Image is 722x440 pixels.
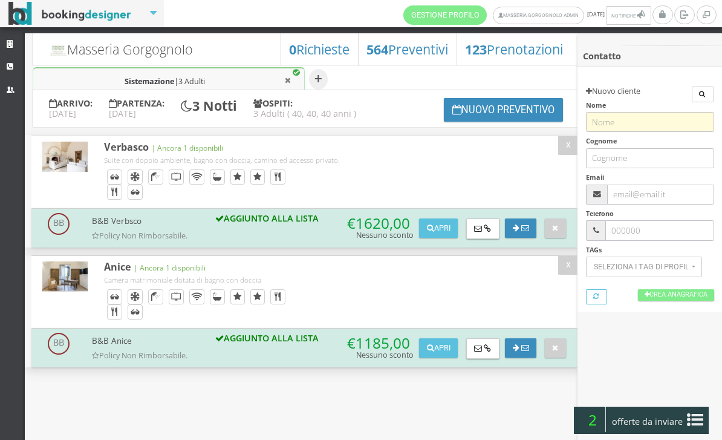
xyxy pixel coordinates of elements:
a: Crea Anagrafica [638,289,714,301]
button: Seleziona i tag di profilazione [586,257,703,277]
img: BookingDesigner.com [8,2,131,25]
b: Contatto [583,50,621,62]
button: Reset Campi [586,289,608,304]
a: Gestione Profilo [403,5,487,25]
label: TAGs [586,246,602,254]
button: Notifiche [606,6,651,25]
span: [DATE] [403,5,652,25]
span: 2 [579,407,606,432]
label: Cognome [586,137,617,145]
button: Cerca [692,87,714,102]
a: Masseria Gorgognolo Admin [493,7,584,24]
label: Telefono [586,210,614,218]
h5: Nuovo cliente [586,87,714,96]
input: 000000 [605,220,714,240]
input: Cognome [586,148,714,168]
label: Nome [586,102,606,110]
label: Email [586,174,604,182]
span: offerte da inviare [608,412,687,432]
input: email@email.it [607,185,714,205]
span: Seleziona i tag di profilazione [594,263,688,271]
input: Nome [586,112,714,132]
